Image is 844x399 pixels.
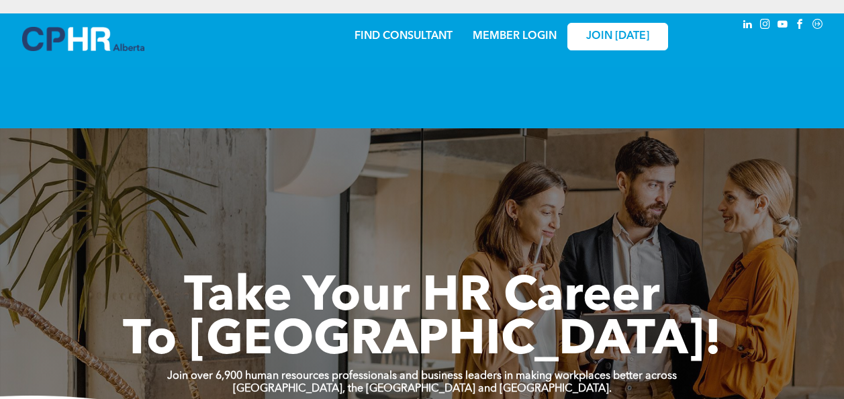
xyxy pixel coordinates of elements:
a: Social network [810,17,825,35]
a: linkedin [741,17,755,35]
span: Take Your HR Career [184,273,660,322]
a: JOIN [DATE] [567,23,668,50]
strong: Join over 6,900 human resources professionals and business leaders in making workplaces better ac... [167,371,677,382]
span: To [GEOGRAPHIC_DATA]! [123,317,722,365]
a: FIND CONSULTANT [355,31,453,42]
strong: [GEOGRAPHIC_DATA], the [GEOGRAPHIC_DATA] and [GEOGRAPHIC_DATA]. [233,384,612,394]
a: youtube [776,17,790,35]
img: A blue and white logo for cp alberta [22,27,144,51]
span: JOIN [DATE] [586,30,649,43]
a: facebook [793,17,808,35]
a: instagram [758,17,773,35]
a: MEMBER LOGIN [473,31,557,42]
